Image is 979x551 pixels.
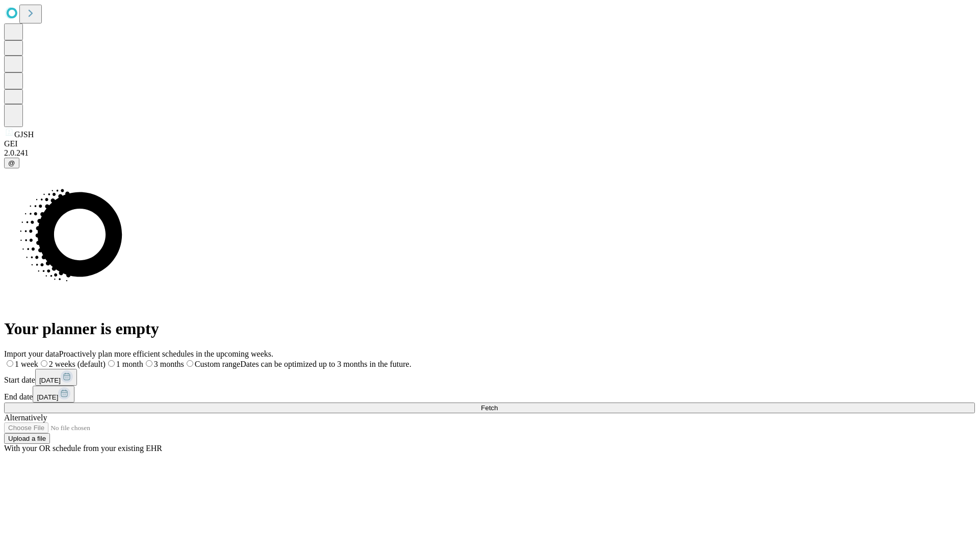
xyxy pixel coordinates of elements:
span: 1 week [15,360,38,368]
button: [DATE] [35,369,77,386]
div: 2.0.241 [4,148,975,158]
span: Custom range [195,360,240,368]
button: @ [4,158,19,168]
div: GEI [4,139,975,148]
span: Fetch [481,404,498,412]
span: @ [8,159,15,167]
h1: Your planner is empty [4,319,975,338]
span: 3 months [154,360,184,368]
span: Import your data [4,349,59,358]
span: 2 weeks (default) [49,360,106,368]
button: Fetch [4,403,975,413]
div: End date [4,386,975,403]
span: 1 month [116,360,143,368]
span: Alternatively [4,413,47,422]
button: Upload a file [4,433,50,444]
div: Start date [4,369,975,386]
span: With your OR schedule from your existing EHR [4,444,162,453]
span: GJSH [14,130,34,139]
input: Custom rangeDates can be optimized up to 3 months in the future. [187,360,193,367]
input: 3 months [146,360,152,367]
span: Dates can be optimized up to 3 months in the future. [240,360,411,368]
button: [DATE] [33,386,74,403]
input: 1 month [108,360,115,367]
input: 2 weeks (default) [41,360,47,367]
span: Proactively plan more efficient schedules in the upcoming weeks. [59,349,273,358]
span: [DATE] [37,393,58,401]
span: [DATE] [39,377,61,384]
input: 1 week [7,360,13,367]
